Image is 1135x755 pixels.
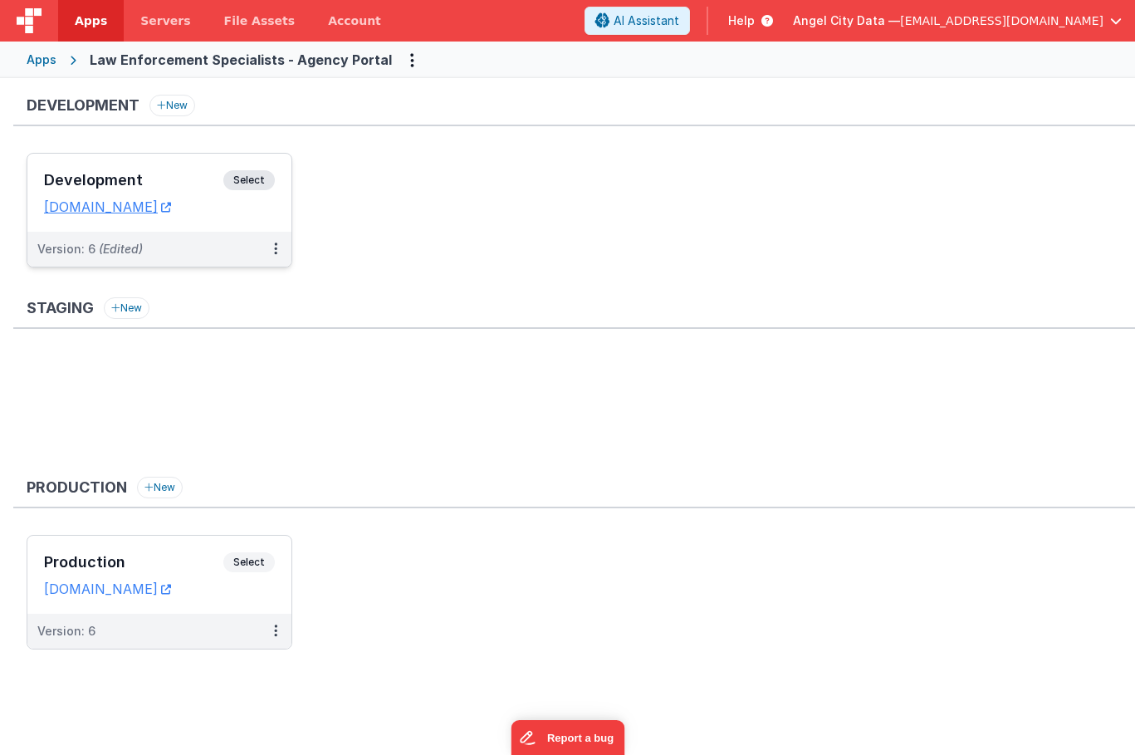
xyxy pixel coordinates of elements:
iframe: Marker.io feedback button [511,720,624,755]
h3: Development [44,172,223,189]
span: Apps [75,12,107,29]
h3: Development [27,97,139,114]
button: Options [399,47,425,73]
div: Law Enforcement Specialists - Agency Portal [90,50,392,70]
span: Select [223,170,275,190]
button: New [104,297,149,319]
div: Apps [27,51,56,68]
button: New [137,477,183,498]
h3: Production [44,554,223,571]
div: Version: 6 [37,241,143,257]
button: AI Assistant [585,7,690,35]
a: [DOMAIN_NAME] [44,199,171,215]
span: Select [223,552,275,572]
h3: Production [27,479,127,496]
button: Angel City Data — [EMAIL_ADDRESS][DOMAIN_NAME] [793,12,1122,29]
span: Servers [140,12,190,29]
span: File Assets [224,12,296,29]
span: Angel City Data — [793,12,900,29]
span: (Edited) [99,242,143,256]
button: New [149,95,195,116]
span: [EMAIL_ADDRESS][DOMAIN_NAME] [900,12,1103,29]
div: Version: 6 [37,623,95,640]
span: AI Assistant [614,12,679,29]
span: Help [728,12,755,29]
h3: Staging [27,300,94,316]
a: [DOMAIN_NAME] [44,581,171,597]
